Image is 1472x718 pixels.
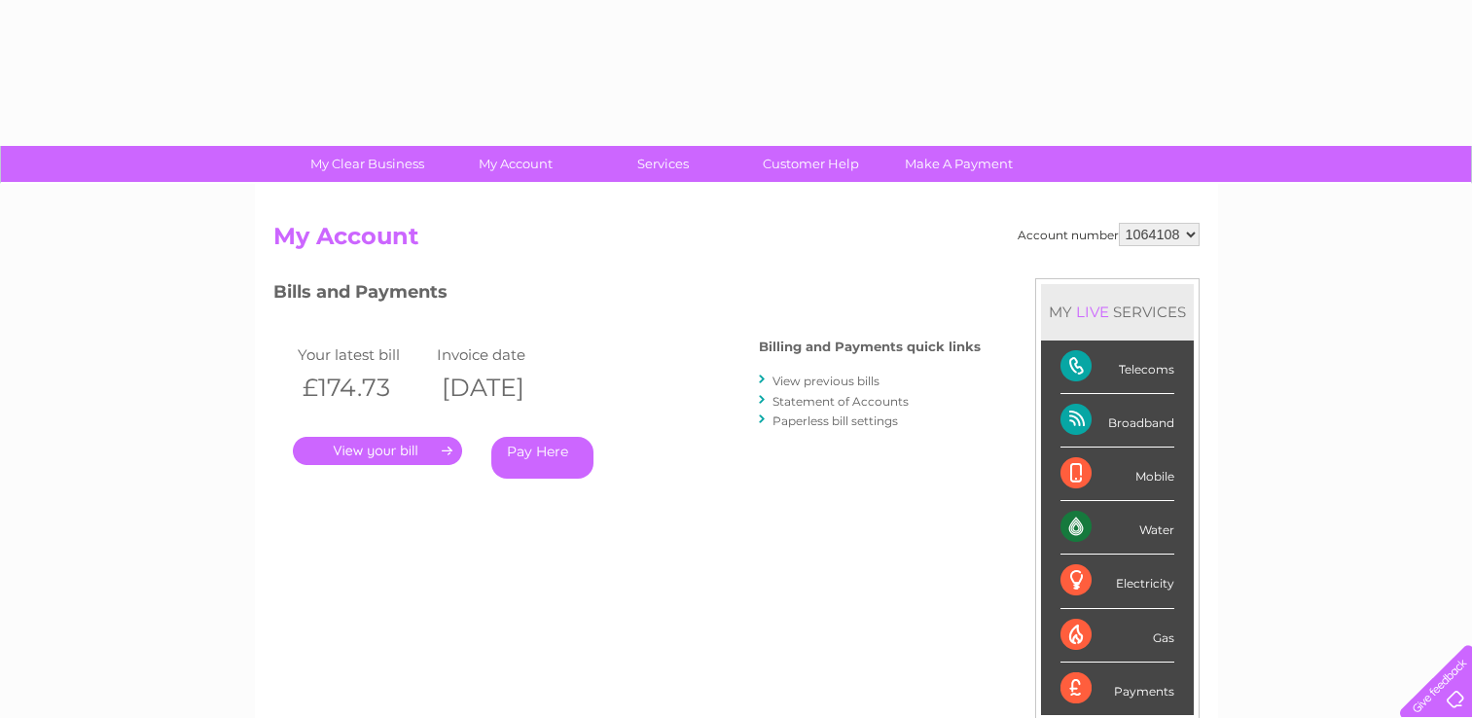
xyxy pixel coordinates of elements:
[273,223,1200,260] h2: My Account
[1060,501,1174,555] div: Water
[772,413,898,428] a: Paperless bill settings
[731,146,891,182] a: Customer Help
[293,437,462,465] a: .
[1060,609,1174,663] div: Gas
[293,368,433,408] th: £174.73
[1060,341,1174,394] div: Telecoms
[759,340,981,354] h4: Billing and Payments quick links
[1060,663,1174,715] div: Payments
[435,146,595,182] a: My Account
[1060,448,1174,501] div: Mobile
[432,341,572,368] td: Invoice date
[491,437,593,479] a: Pay Here
[772,374,880,388] a: View previous bills
[273,278,981,312] h3: Bills and Payments
[1041,284,1194,340] div: MY SERVICES
[1060,555,1174,608] div: Electricity
[583,146,743,182] a: Services
[293,341,433,368] td: Your latest bill
[772,394,909,409] a: Statement of Accounts
[879,146,1039,182] a: Make A Payment
[287,146,448,182] a: My Clear Business
[432,368,572,408] th: [DATE]
[1018,223,1200,246] div: Account number
[1060,394,1174,448] div: Broadband
[1072,303,1113,321] div: LIVE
